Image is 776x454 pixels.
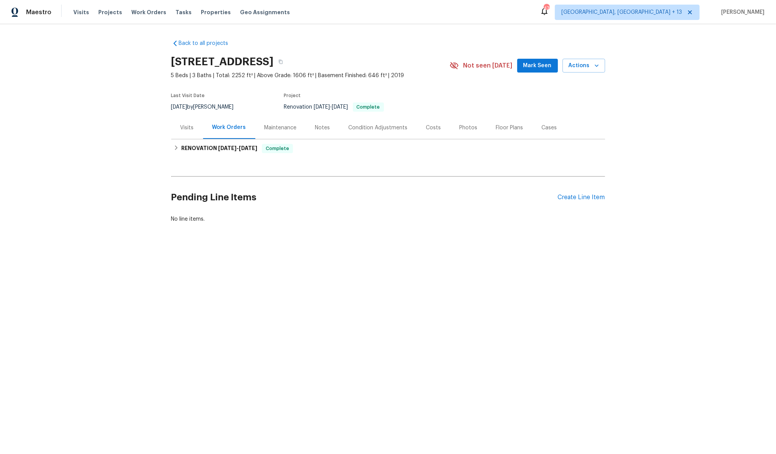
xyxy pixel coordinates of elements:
[718,8,764,16] span: [PERSON_NAME]
[171,104,187,110] span: [DATE]
[542,124,557,132] div: Cases
[180,124,194,132] div: Visits
[181,144,257,153] h6: RENOVATION
[171,215,605,223] div: No line items.
[274,55,288,69] button: Copy Address
[171,139,605,158] div: RENOVATION [DATE]-[DATE]Complete
[544,5,549,12] div: 478
[175,10,192,15] span: Tasks
[171,40,245,47] a: Back to all projects
[239,145,257,151] span: [DATE]
[131,8,166,16] span: Work Orders
[569,61,599,71] span: Actions
[517,59,558,73] button: Mark Seen
[314,104,348,110] span: -
[171,72,450,79] span: 5 Beds | 3 Baths | Total: 2252 ft² | Above Grade: 1606 ft² | Basement Finished: 646 ft² | 2019
[26,8,51,16] span: Maestro
[98,8,122,16] span: Projects
[240,8,290,16] span: Geo Assignments
[171,58,274,66] h2: [STREET_ADDRESS]
[561,8,682,16] span: [GEOGRAPHIC_DATA], [GEOGRAPHIC_DATA] + 13
[563,59,605,73] button: Actions
[171,180,558,215] h2: Pending Line Items
[171,102,243,112] div: by [PERSON_NAME]
[201,8,231,16] span: Properties
[218,145,257,151] span: -
[463,62,513,69] span: Not seen [DATE]
[314,104,330,110] span: [DATE]
[315,124,330,132] div: Notes
[212,124,246,131] div: Work Orders
[284,104,384,110] span: Renovation
[263,145,292,152] span: Complete
[284,93,301,98] span: Project
[426,124,441,132] div: Costs
[349,124,408,132] div: Condition Adjustments
[354,105,383,109] span: Complete
[218,145,237,151] span: [DATE]
[332,104,348,110] span: [DATE]
[171,93,205,98] span: Last Visit Date
[265,124,297,132] div: Maintenance
[73,8,89,16] span: Visits
[558,194,605,201] div: Create Line Item
[523,61,552,71] span: Mark Seen
[460,124,478,132] div: Photos
[496,124,523,132] div: Floor Plans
